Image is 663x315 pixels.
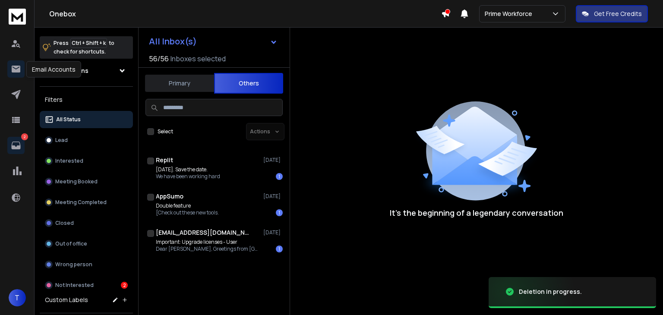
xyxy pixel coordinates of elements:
button: Not Interested2 [40,277,133,294]
h1: [EMAIL_ADDRESS][DOMAIN_NAME] [156,228,251,237]
p: [Check out these new tools. [156,209,219,216]
p: [DATE] [263,193,283,200]
div: Deletion in progress. [519,287,582,296]
button: Out of office [40,235,133,252]
h3: Filters [40,94,133,106]
h3: Custom Labels [45,296,88,304]
h1: Replit [156,156,173,164]
span: 56 / 56 [149,54,169,64]
h1: AppSumo [156,192,183,201]
button: Get Free Credits [576,5,648,22]
p: Not Interested [55,282,94,289]
div: Email Accounts [26,61,81,78]
h1: Onebox [49,9,441,19]
p: It’s the beginning of a legendary conversation [390,207,563,219]
p: All Status [56,116,81,123]
button: Interested [40,152,133,170]
button: All Campaigns [40,62,133,79]
p: Important: Upgrade licenses - User [156,239,259,246]
p: [DATE]. Save the date. [156,166,220,173]
a: 2 [7,137,25,154]
button: Wrong person [40,256,133,273]
p: Get Free Credits [594,9,642,18]
p: Meeting Booked [55,178,98,185]
button: Primary [145,74,214,93]
h3: Inboxes selected [170,54,226,64]
button: T [9,289,26,306]
p: We have been working hard [156,173,220,180]
p: Double feature [156,202,219,209]
img: logo [9,9,26,25]
p: Prime Workforce [485,9,536,18]
button: All Status [40,111,133,128]
button: Meeting Completed [40,194,133,211]
p: Meeting Completed [55,199,107,206]
button: Meeting Booked [40,173,133,190]
p: Press to check for shortcuts. [54,39,114,56]
p: 2 [21,133,28,140]
button: Closed [40,214,133,232]
p: Closed [55,220,74,227]
button: Lead [40,132,133,149]
button: Others [214,73,283,94]
div: 2 [121,282,128,289]
h1: All Inbox(s) [149,37,197,46]
p: [DATE] [263,229,283,236]
p: Lead [55,137,68,144]
div: 1 [276,173,283,180]
div: 1 [276,209,283,216]
div: 1 [276,246,283,252]
p: Interested [55,157,83,164]
p: Wrong person [55,261,92,268]
label: Select [158,128,173,135]
p: Out of office [55,240,87,247]
button: All Inbox(s) [142,33,284,50]
p: [DATE] [263,157,283,164]
p: Dear [PERSON_NAME], Greetings from [GEOGRAPHIC_DATA] [156,246,259,252]
span: Ctrl + Shift + k [70,38,107,48]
